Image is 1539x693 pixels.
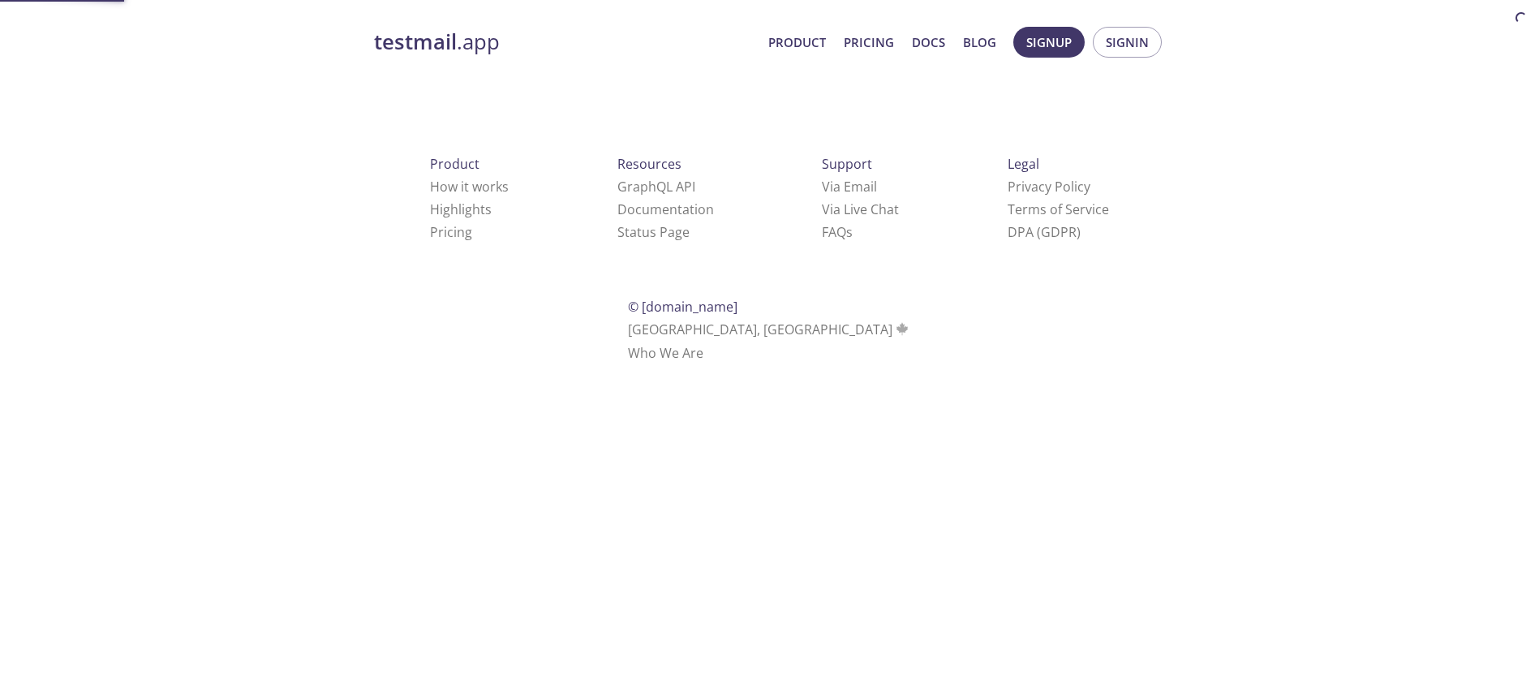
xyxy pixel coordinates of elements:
[374,28,457,56] strong: testmail
[768,32,826,53] a: Product
[822,178,877,196] a: Via Email
[617,200,714,218] a: Documentation
[1008,200,1109,218] a: Terms of Service
[617,155,681,173] span: Resources
[374,28,755,56] a: testmail.app
[628,298,737,316] span: © [DOMAIN_NAME]
[1013,27,1085,58] button: Signup
[1008,178,1090,196] a: Privacy Policy
[628,321,911,338] span: [GEOGRAPHIC_DATA], [GEOGRAPHIC_DATA]
[628,344,703,362] a: Who We Are
[1008,223,1081,241] a: DPA (GDPR)
[430,200,492,218] a: Highlights
[844,32,894,53] a: Pricing
[1026,32,1072,53] span: Signup
[430,178,509,196] a: How it works
[846,223,853,241] span: s
[1008,155,1039,173] span: Legal
[617,223,690,241] a: Status Page
[963,32,996,53] a: Blog
[822,155,872,173] span: Support
[430,223,472,241] a: Pricing
[822,223,853,241] a: FAQ
[617,178,695,196] a: GraphQL API
[430,155,479,173] span: Product
[1093,27,1162,58] button: Signin
[1106,32,1149,53] span: Signin
[822,200,899,218] a: Via Live Chat
[912,32,945,53] a: Docs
